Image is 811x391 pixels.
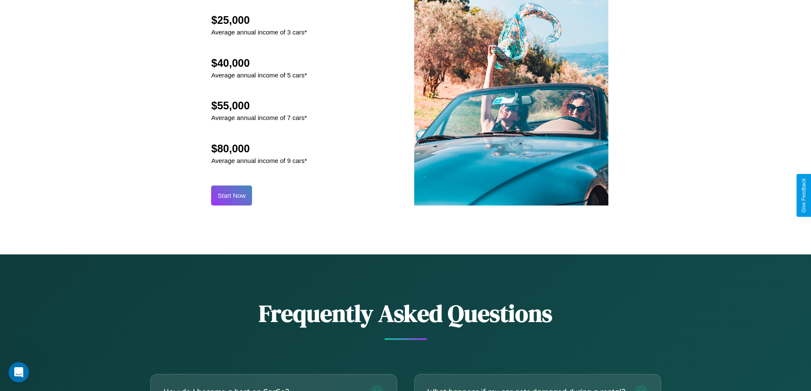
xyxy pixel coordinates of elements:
[211,143,307,155] h2: $80,000
[211,112,307,123] p: Average annual income of 7 cars*
[211,186,252,205] button: Start Now
[9,362,29,382] iframe: Intercom live chat
[211,155,307,166] p: Average annual income of 9 cars*
[150,297,661,330] h2: Frequently Asked Questions
[211,69,307,81] p: Average annual income of 5 cars*
[211,26,307,38] p: Average annual income of 3 cars*
[211,57,307,69] h2: $40,000
[801,178,807,213] div: Give Feedback
[211,100,307,112] h2: $55,000
[211,14,307,26] h2: $25,000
